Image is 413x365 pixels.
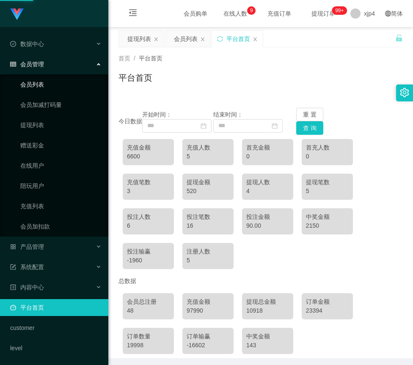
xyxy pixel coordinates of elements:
[306,143,349,152] div: 首充人数
[20,76,102,93] a: 会员列表
[263,11,295,16] span: 充值订单
[10,264,16,270] i: 图标: form
[187,212,229,221] div: 投注笔数
[307,11,339,16] span: 提现订单
[118,117,142,126] div: 今日数据
[10,264,44,270] span: 系统配置
[306,178,349,187] div: 提现笔数
[217,36,223,42] i: 图标: sync
[20,137,102,154] a: 赠送彩金
[187,332,229,341] div: 订单输赢
[246,332,289,341] div: 中奖金额
[154,37,159,42] i: 图标: close
[127,143,170,152] div: 充值金额
[187,341,229,350] div: -16602
[127,297,170,306] div: 会员总注册
[20,96,102,113] a: 会员加减打码量
[306,297,349,306] div: 订单金额
[187,187,229,196] div: 520
[296,121,323,135] button: 查 询
[306,187,349,196] div: 5
[213,111,243,118] span: 结束时间：
[332,6,347,15] sup: 208
[10,340,102,357] a: level
[118,273,403,289] div: 总数据
[246,306,289,315] div: 10918
[127,152,170,161] div: 6600
[127,341,170,350] div: 19998
[20,177,102,194] a: 陪玩用户
[246,178,289,187] div: 提现人数
[10,244,16,250] i: 图标: appstore-o
[306,221,349,230] div: 2150
[20,218,102,235] a: 会员加扣款
[20,157,102,174] a: 在线用户
[395,34,403,42] i: 图标: unlock
[10,61,16,67] i: 图标: table
[400,88,409,97] i: 图标: setting
[10,284,44,291] span: 内容中心
[272,123,278,129] i: 图标: calendar
[10,61,44,68] span: 会员管理
[306,212,349,221] div: 中奖金额
[174,31,198,47] div: 会员列表
[20,198,102,215] a: 充值列表
[253,37,258,42] i: 图标: close
[187,221,229,230] div: 16
[246,297,289,306] div: 提现总金额
[127,256,170,265] div: -1960
[219,11,251,16] span: 在线人数
[127,212,170,221] div: 投注人数
[10,299,102,316] a: 图标: dashboard平台首页
[127,178,170,187] div: 充值笔数
[187,297,229,306] div: 充值金额
[200,37,205,42] i: 图标: close
[296,108,323,121] button: 重 置
[187,178,229,187] div: 提现金额
[139,55,162,62] span: 平台首页
[118,71,152,84] h1: 平台首页
[127,306,170,315] div: 48
[118,55,130,62] span: 首页
[187,143,229,152] div: 充值人数
[10,8,24,20] img: logo.9652507e.png
[187,247,229,256] div: 注册人数
[127,247,170,256] div: 投注输赢
[246,152,289,161] div: 0
[306,152,349,161] div: 0
[127,221,170,230] div: 6
[246,212,289,221] div: 投注金额
[226,31,250,47] div: 平台首页
[10,243,44,250] span: 产品管理
[385,11,391,16] i: 图标: global
[10,41,16,47] i: 图标: check-circle-o
[127,332,170,341] div: 订单数量
[250,6,253,15] p: 9
[127,31,151,47] div: 提现列表
[247,6,256,15] sup: 9
[134,55,135,62] span: /
[246,143,289,152] div: 首充金额
[187,152,229,161] div: 5
[10,41,44,47] span: 数据中心
[246,187,289,196] div: 4
[246,221,289,230] div: 90.00
[142,111,172,118] span: 开始时间：
[306,306,349,315] div: 23394
[201,123,206,129] i: 图标: calendar
[10,319,102,336] a: customer
[20,117,102,133] a: 提现列表
[187,256,229,265] div: 5
[127,187,170,196] div: 3
[118,0,147,27] i: 图标: menu-fold
[187,306,229,315] div: 97990
[10,284,16,290] i: 图标: profile
[246,341,289,350] div: 143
